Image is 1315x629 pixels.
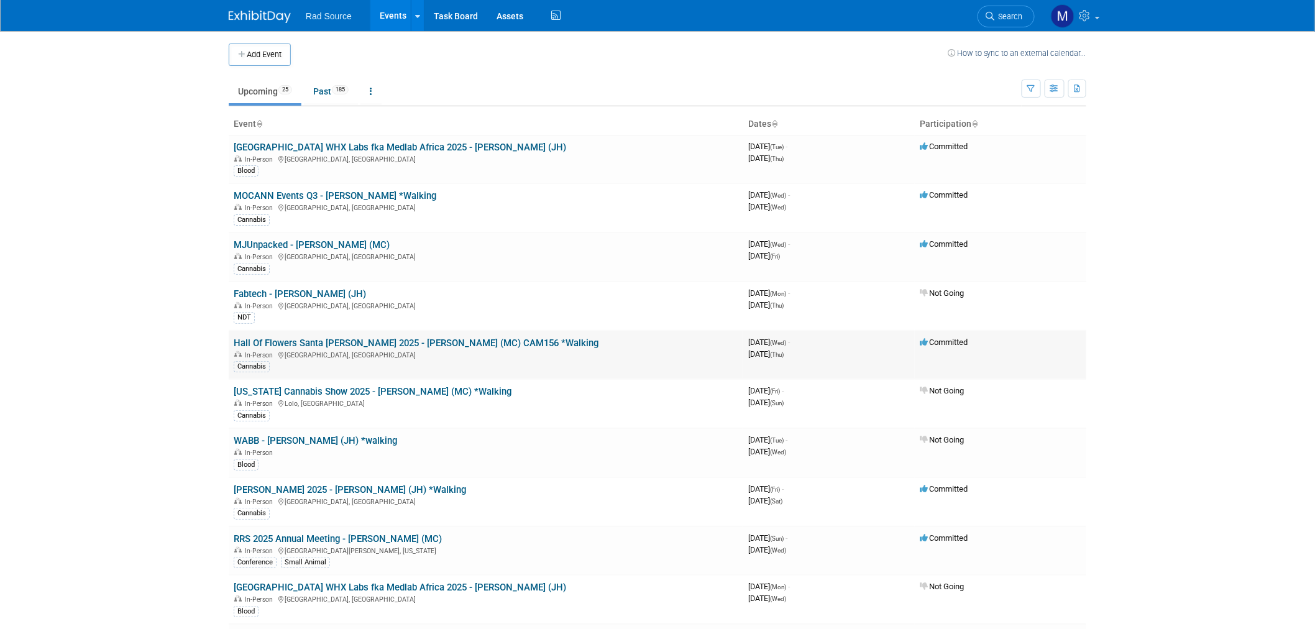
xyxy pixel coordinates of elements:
a: MJUnpacked - [PERSON_NAME] (MC) [234,239,390,250]
span: (Tue) [770,437,784,444]
a: [GEOGRAPHIC_DATA] WHX Labs fka Medlab Africa 2025 - [PERSON_NAME] (JH) [234,582,566,593]
span: (Sat) [770,498,782,505]
div: Blood [234,165,259,177]
span: - [788,190,790,200]
a: Past185 [304,80,358,103]
th: Participation [915,114,1086,135]
a: Hall Of Flowers Santa [PERSON_NAME] 2025 - [PERSON_NAME] (MC) CAM156 *Walking [234,337,598,349]
div: Cannabis [234,264,270,275]
div: Cannabis [234,508,270,519]
span: Not Going [920,435,964,444]
div: Small Animal [281,557,330,568]
span: Rad Source [306,11,352,21]
img: In-Person Event [234,253,242,259]
span: (Thu) [770,302,784,309]
span: [DATE] [748,594,786,603]
span: (Tue) [770,144,784,150]
span: (Mon) [770,584,786,590]
div: [GEOGRAPHIC_DATA], [GEOGRAPHIC_DATA] [234,202,738,212]
span: - [782,484,784,494]
span: - [788,337,790,347]
span: In-Person [245,449,277,457]
span: Committed [920,142,968,151]
div: Cannabis [234,361,270,372]
span: Committed [920,190,968,200]
img: Melissa Conboy [1051,4,1074,28]
span: - [786,142,787,151]
span: (Wed) [770,241,786,248]
div: Lolo, [GEOGRAPHIC_DATA] [234,398,738,408]
span: In-Person [245,595,277,604]
span: [DATE] [748,349,784,359]
span: Not Going [920,582,964,591]
a: [US_STATE] Cannabis Show 2025 - [PERSON_NAME] (MC) *Walking [234,386,511,397]
a: RRS 2025 Annual Meeting - [PERSON_NAME] (MC) [234,533,442,544]
span: [DATE] [748,239,790,249]
span: (Fri) [770,388,780,395]
span: (Thu) [770,155,784,162]
span: [DATE] [748,545,786,554]
a: Fabtech - [PERSON_NAME] (JH) [234,288,366,300]
span: [DATE] [748,398,784,407]
div: NDT [234,312,255,323]
span: (Sun) [770,400,784,406]
span: Search [994,12,1023,21]
span: In-Person [245,351,277,359]
span: - [782,386,784,395]
div: Cannabis [234,214,270,226]
span: Committed [920,533,968,543]
span: In-Person [245,498,277,506]
span: In-Person [245,400,277,408]
span: [DATE] [748,582,790,591]
div: Blood [234,606,259,617]
button: Add Event [229,44,291,66]
span: Committed [920,484,968,494]
a: [PERSON_NAME] 2025 - [PERSON_NAME] (JH) *Walking [234,484,466,495]
span: [DATE] [748,288,790,298]
th: Dates [743,114,915,135]
span: Committed [920,337,968,347]
span: - [788,239,790,249]
div: [GEOGRAPHIC_DATA], [GEOGRAPHIC_DATA] [234,251,738,261]
span: [DATE] [748,142,787,151]
div: [GEOGRAPHIC_DATA], [GEOGRAPHIC_DATA] [234,496,738,506]
img: In-Person Event [234,498,242,504]
span: In-Person [245,302,277,310]
span: (Thu) [770,351,784,358]
div: [GEOGRAPHIC_DATA], [GEOGRAPHIC_DATA] [234,349,738,359]
div: [GEOGRAPHIC_DATA][PERSON_NAME], [US_STATE] [234,545,738,555]
img: In-Person Event [234,155,242,162]
a: Upcoming25 [229,80,301,103]
span: [DATE] [748,300,784,310]
span: [DATE] [748,337,790,347]
span: Not Going [920,288,964,298]
span: 25 [278,85,292,94]
img: ExhibitDay [229,11,291,23]
img: In-Person Event [234,204,242,210]
span: - [786,533,787,543]
div: [GEOGRAPHIC_DATA], [GEOGRAPHIC_DATA] [234,594,738,604]
span: (Sun) [770,535,784,542]
span: (Wed) [770,192,786,199]
span: In-Person [245,204,277,212]
span: - [788,582,790,591]
img: In-Person Event [234,547,242,553]
a: MOCANN Events Q3 - [PERSON_NAME] *Walking [234,190,436,201]
div: Blood [234,459,259,471]
img: In-Person Event [234,400,242,406]
img: In-Person Event [234,449,242,455]
span: (Wed) [770,204,786,211]
span: [DATE] [748,435,787,444]
span: (Wed) [770,339,786,346]
span: In-Person [245,155,277,163]
span: Committed [920,239,968,249]
span: [DATE] [748,154,784,163]
span: [DATE] [748,484,784,494]
span: [DATE] [748,202,786,211]
div: [GEOGRAPHIC_DATA], [GEOGRAPHIC_DATA] [234,154,738,163]
a: Sort by Start Date [771,119,777,129]
span: (Wed) [770,595,786,602]
img: In-Person Event [234,595,242,602]
span: (Wed) [770,449,786,456]
span: (Fri) [770,486,780,493]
